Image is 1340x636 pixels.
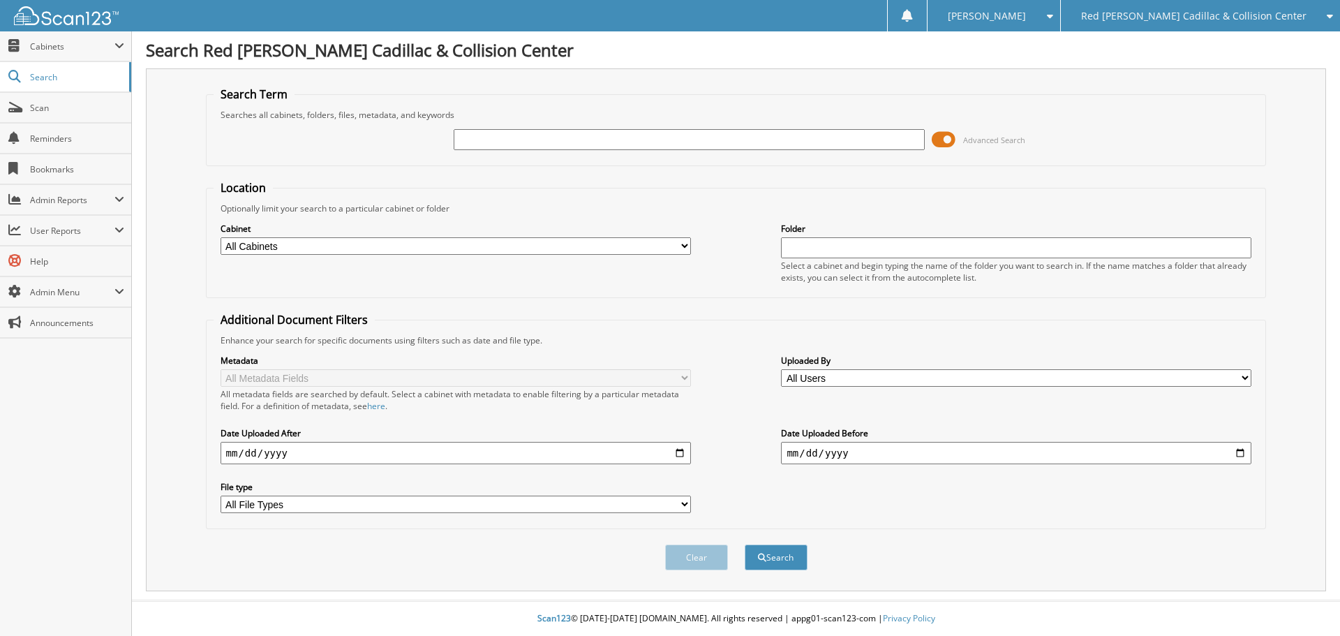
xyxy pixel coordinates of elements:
[221,427,691,439] label: Date Uploaded After
[665,545,728,570] button: Clear
[745,545,807,570] button: Search
[30,256,124,267] span: Help
[214,202,1259,214] div: Optionally limit your search to a particular cabinet or folder
[214,312,375,327] legend: Additional Document Filters
[214,87,295,102] legend: Search Term
[214,109,1259,121] div: Searches all cabinets, folders, files, metadata, and keywords
[781,260,1251,283] div: Select a cabinet and begin typing the name of the folder you want to search in. If the name match...
[221,355,691,367] label: Metadata
[781,355,1251,367] label: Uploaded By
[537,612,571,624] span: Scan123
[214,334,1259,346] div: Enhance your search for specific documents using filters such as date and file type.
[132,602,1340,636] div: © [DATE]-[DATE] [DOMAIN_NAME]. All rights reserved | appg01-scan123-com |
[30,102,124,114] span: Scan
[214,180,273,195] legend: Location
[30,317,124,329] span: Announcements
[963,135,1025,145] span: Advanced Search
[30,225,114,237] span: User Reports
[781,427,1251,439] label: Date Uploaded Before
[30,286,114,298] span: Admin Menu
[367,400,385,412] a: here
[146,38,1326,61] h1: Search Red [PERSON_NAME] Cadillac & Collision Center
[221,481,691,493] label: File type
[14,6,119,25] img: scan123-logo-white.svg
[30,71,122,83] span: Search
[30,133,124,145] span: Reminders
[30,40,114,52] span: Cabinets
[221,223,691,235] label: Cabinet
[883,612,935,624] a: Privacy Policy
[781,442,1251,464] input: end
[781,223,1251,235] label: Folder
[221,388,691,412] div: All metadata fields are searched by default. Select a cabinet with metadata to enable filtering b...
[30,163,124,175] span: Bookmarks
[30,194,114,206] span: Admin Reports
[221,442,691,464] input: start
[948,12,1026,20] span: [PERSON_NAME]
[1081,12,1306,20] span: Red [PERSON_NAME] Cadillac & Collision Center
